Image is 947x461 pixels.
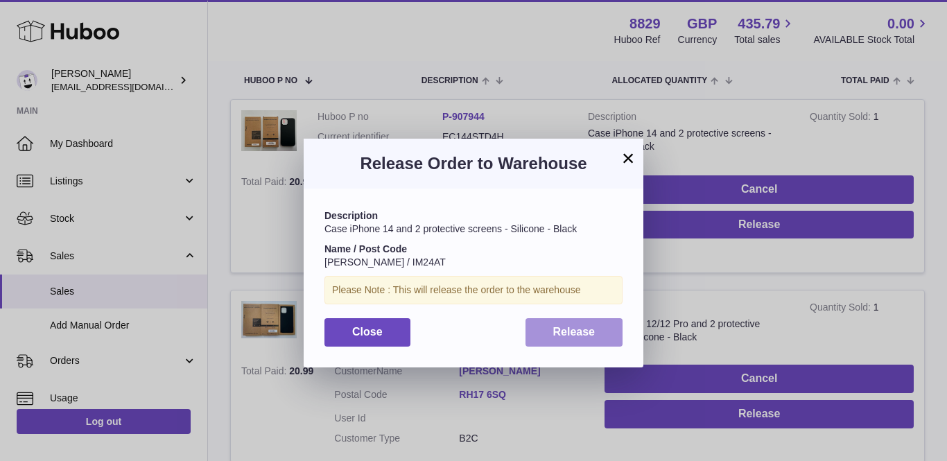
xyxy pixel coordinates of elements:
strong: Name / Post Code [324,243,407,254]
h3: Release Order to Warehouse [324,153,623,175]
span: Close [352,326,383,338]
button: Release [525,318,623,347]
div: Please Note : This will release the order to the warehouse [324,276,623,304]
span: Case iPhone 14 and 2 protective screens - Silicone - Black [324,223,577,234]
span: [PERSON_NAME] / IM24AT [324,256,446,268]
strong: Description [324,210,378,221]
button: Close [324,318,410,347]
button: × [620,150,636,166]
span: Release [553,326,596,338]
